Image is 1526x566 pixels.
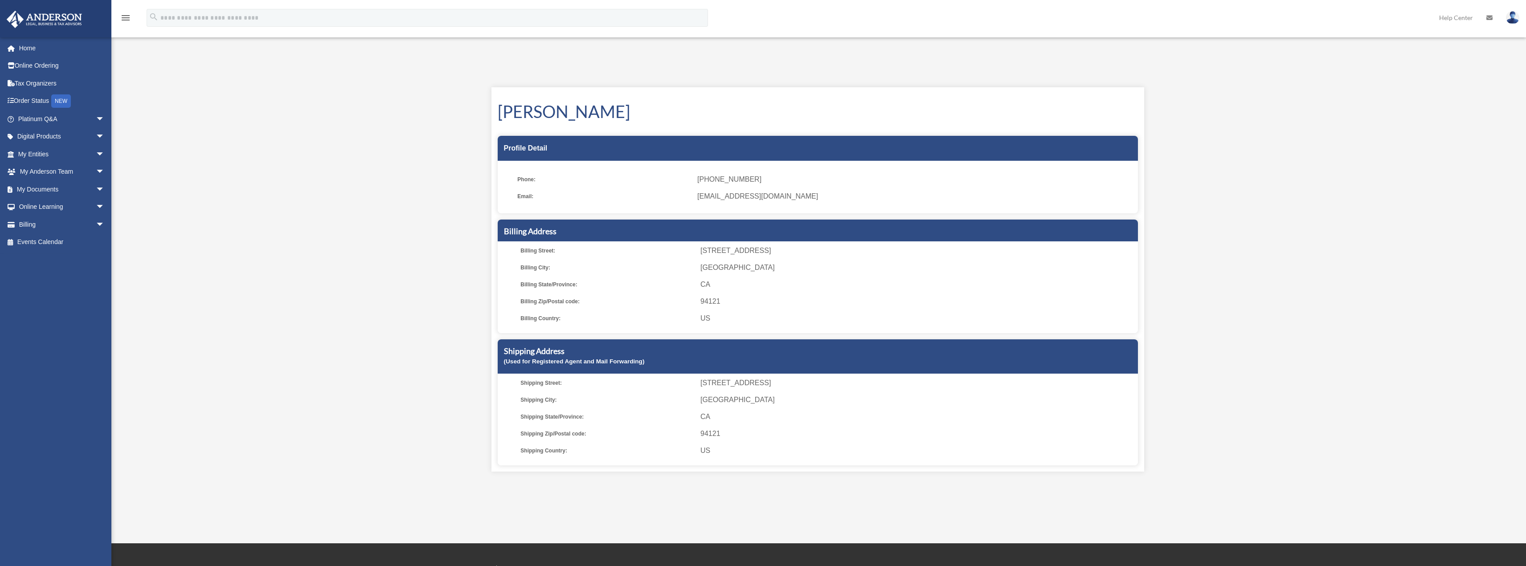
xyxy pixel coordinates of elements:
a: Online Ordering [6,57,118,75]
span: Billing Zip/Postal code: [520,295,694,308]
span: [PHONE_NUMBER] [697,173,1131,186]
span: Phone: [517,173,691,186]
span: arrow_drop_down [96,198,114,216]
h5: Billing Address [504,226,1132,237]
span: [GEOGRAPHIC_DATA] [700,261,1134,274]
span: US [700,312,1134,325]
a: Digital Productsarrow_drop_down [6,128,118,146]
a: menu [120,16,131,23]
i: menu [120,12,131,23]
span: 94121 [700,295,1134,308]
h1: [PERSON_NAME] [498,100,1138,123]
i: search [149,12,159,22]
a: My Anderson Teamarrow_drop_down [6,163,118,181]
span: Billing State/Province: [520,278,694,291]
span: arrow_drop_down [96,110,114,128]
span: Shipping City: [520,394,694,406]
span: arrow_drop_down [96,216,114,234]
span: [GEOGRAPHIC_DATA] [700,394,1134,406]
h5: Shipping Address [504,346,1132,357]
img: User Pic [1506,11,1519,24]
span: Email: [517,190,691,203]
span: arrow_drop_down [96,180,114,199]
small: (Used for Registered Agent and Mail Forwarding) [504,358,645,365]
a: Home [6,39,118,57]
span: [STREET_ADDRESS] [700,244,1134,257]
div: Profile Detail [498,136,1138,161]
span: arrow_drop_down [96,145,114,163]
span: Shipping State/Province: [520,411,694,423]
span: 94121 [700,428,1134,440]
span: [STREET_ADDRESS] [700,377,1134,389]
a: Order StatusNEW [6,92,118,110]
span: CA [700,411,1134,423]
span: [EMAIL_ADDRESS][DOMAIN_NAME] [697,190,1131,203]
span: Shipping Zip/Postal code: [520,428,694,440]
span: arrow_drop_down [96,163,114,181]
a: Events Calendar [6,233,118,251]
span: CA [700,278,1134,291]
div: NEW [51,94,71,108]
a: Online Learningarrow_drop_down [6,198,118,216]
span: Shipping Country: [520,444,694,457]
span: Billing Street: [520,244,694,257]
a: Tax Organizers [6,74,118,92]
span: Billing Country: [520,312,694,325]
a: My Documentsarrow_drop_down [6,180,118,198]
span: arrow_drop_down [96,128,114,146]
a: Platinum Q&Aarrow_drop_down [6,110,118,128]
span: Billing City: [520,261,694,274]
a: My Entitiesarrow_drop_down [6,145,118,163]
img: Anderson Advisors Platinum Portal [4,11,85,28]
span: Shipping Street: [520,377,694,389]
a: Billingarrow_drop_down [6,216,118,233]
span: US [700,444,1134,457]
